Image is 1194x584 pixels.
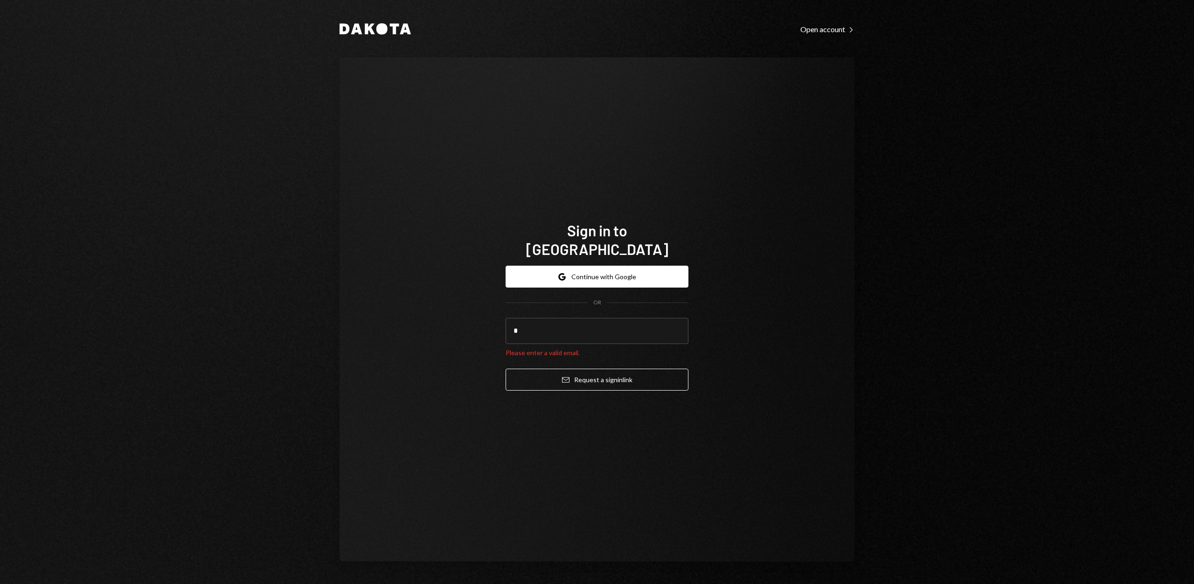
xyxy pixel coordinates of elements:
[506,369,688,391] button: Request a signinlink
[800,24,854,34] a: Open account
[800,25,854,34] div: Open account
[593,299,601,307] div: OR
[506,348,688,357] div: Please enter a valid email.
[506,266,688,288] button: Continue with Google
[506,221,688,258] h1: Sign in to [GEOGRAPHIC_DATA]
